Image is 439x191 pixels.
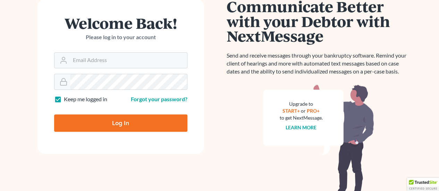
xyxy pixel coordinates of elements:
a: Learn more [286,124,316,130]
span: or [301,108,306,114]
a: PRO+ [307,108,320,114]
div: Upgrade to [280,101,323,107]
p: Please log in to your account [54,33,187,41]
h1: Welcome Back! [54,16,187,31]
a: Forgot your password? [131,96,187,102]
div: to get NextMessage. [280,114,323,121]
label: Keep me logged in [64,95,107,103]
p: Send and receive messages through your bankruptcy software. Remind your client of hearings and mo... [227,52,411,76]
input: Log In [54,114,187,132]
input: Email Address [70,53,187,68]
div: TrustedSite Certified [407,178,439,191]
a: START+ [282,108,300,114]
